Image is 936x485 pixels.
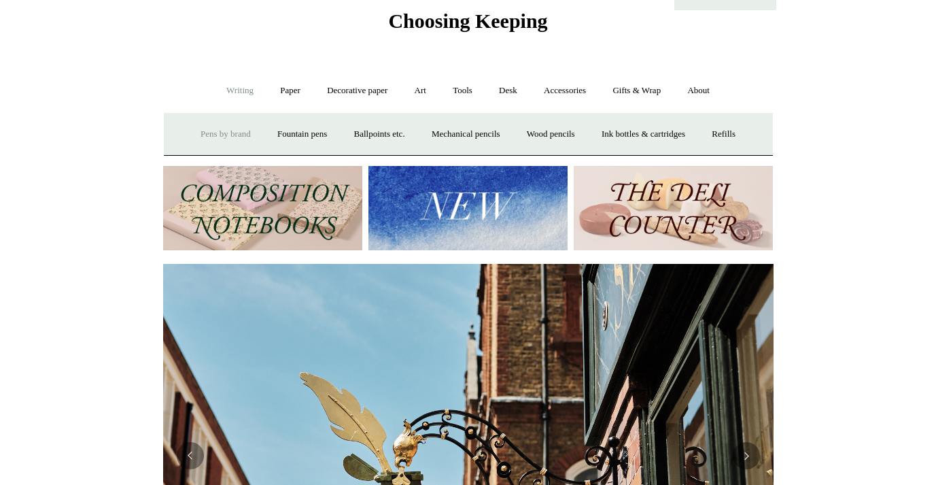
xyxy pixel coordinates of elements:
[388,20,547,30] a: Choosing Keeping
[265,116,339,152] a: Fountain pens
[214,73,266,109] a: Writing
[177,442,204,469] button: Previous
[487,73,530,109] a: Desk
[600,73,673,109] a: Gifts & Wrap
[515,116,587,152] a: Wood pencils
[188,116,263,152] a: Pens by brand
[163,166,362,251] img: 202302 Composition ledgers.jpg__PID:69722ee6-fa44-49dd-a067-31375e5d54ec
[388,10,547,32] span: Choosing Keeping
[574,166,773,251] img: The Deli Counter
[268,73,313,109] a: Paper
[342,116,417,152] a: Ballpoints etc.
[368,166,568,251] img: New.jpg__PID:f73bdf93-380a-4a35-bcfe-7823039498e1
[402,73,438,109] a: Art
[699,116,748,152] a: Refills
[440,73,485,109] a: Tools
[532,73,598,109] a: Accessories
[589,116,697,152] a: Ink bottles & cartridges
[675,73,722,109] a: About
[315,73,400,109] a: Decorative paper
[419,116,513,152] a: Mechanical pencils
[733,442,760,469] button: Next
